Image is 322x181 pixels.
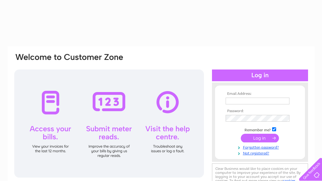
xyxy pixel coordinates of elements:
[224,92,296,96] th: Email Address:
[224,109,296,113] th: Password:
[224,126,296,133] td: Remember me?
[226,144,296,150] a: Forgotten password?
[226,150,296,156] a: Not registered?
[241,134,279,142] input: Submit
